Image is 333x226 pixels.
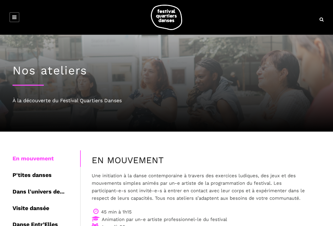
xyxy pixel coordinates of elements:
[13,150,80,167] div: En mouvement
[151,5,182,30] img: logo-fqd-med
[92,172,310,202] p: Une initiation à la danse contemporaine à travers des exercices ludiques, des jeux et des mouveme...
[13,183,80,200] div: Dans l'univers de...
[13,167,80,183] div: P'tites danses
[13,200,80,217] div: Visite dansée
[13,97,320,105] div: À la découverte du Festival Quartiers Danses
[92,155,310,166] h4: EN MOUVEMENT
[13,64,320,78] h1: Nos ateliers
